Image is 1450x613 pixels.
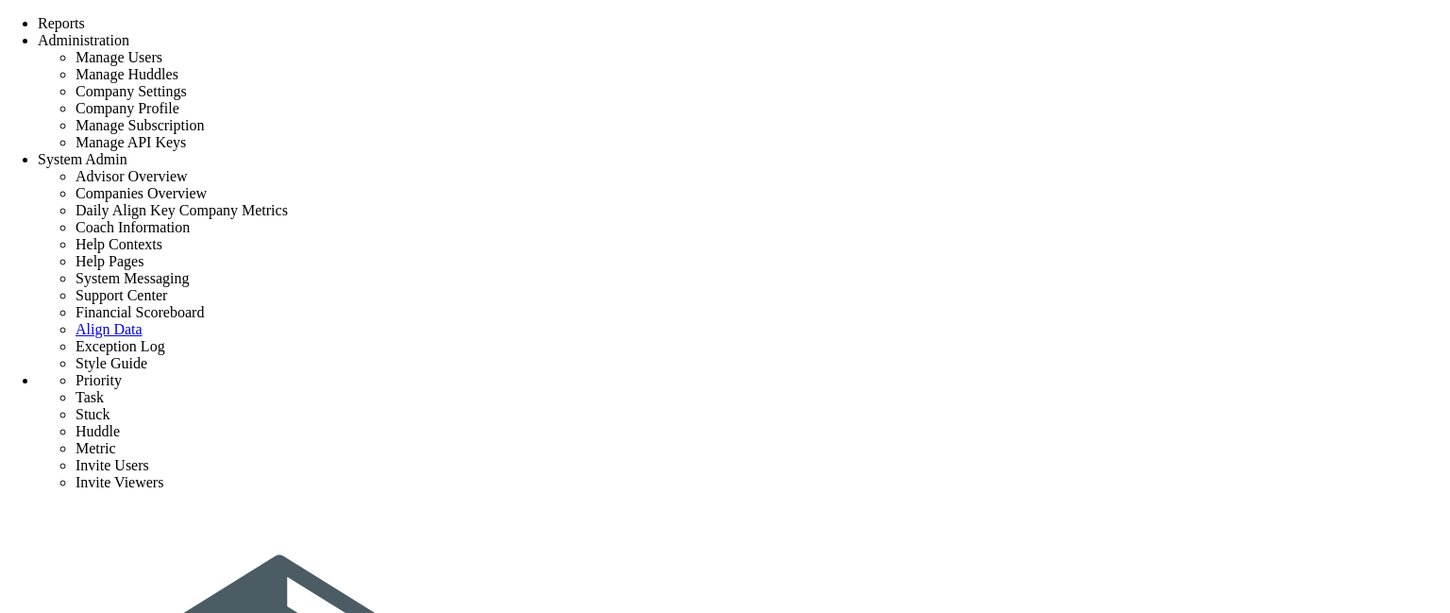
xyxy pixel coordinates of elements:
[76,219,190,235] span: Coach Information
[76,406,110,422] span: Stuck
[76,117,204,133] span: Manage Subscription
[76,202,288,218] span: Daily Align Key Company Metrics
[76,168,188,184] span: Advisor Overview
[38,32,129,48] span: Administration
[76,49,162,65] span: Manage Users
[76,440,116,456] span: Metric
[38,151,127,167] span: System Admin
[76,134,186,150] span: Manage API Keys
[76,338,165,354] span: Exception Log
[76,236,162,252] span: Help Contexts
[76,372,122,388] span: Priority
[76,185,207,201] span: Companies Overview
[76,321,143,337] a: Align Data
[76,66,178,82] span: Manage Huddles
[76,423,120,439] span: Huddle
[76,474,163,490] span: Invite Viewers
[38,15,85,31] span: Reports
[76,304,204,320] span: Financial Scoreboard
[76,270,189,286] span: System Messaging
[76,253,143,269] span: Help Pages
[76,100,179,116] span: Company Profile
[76,83,187,99] span: Company Settings
[76,457,149,473] span: Invite Users
[76,355,147,371] span: Style Guide
[76,287,167,303] span: Support Center
[76,389,104,405] span: Task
